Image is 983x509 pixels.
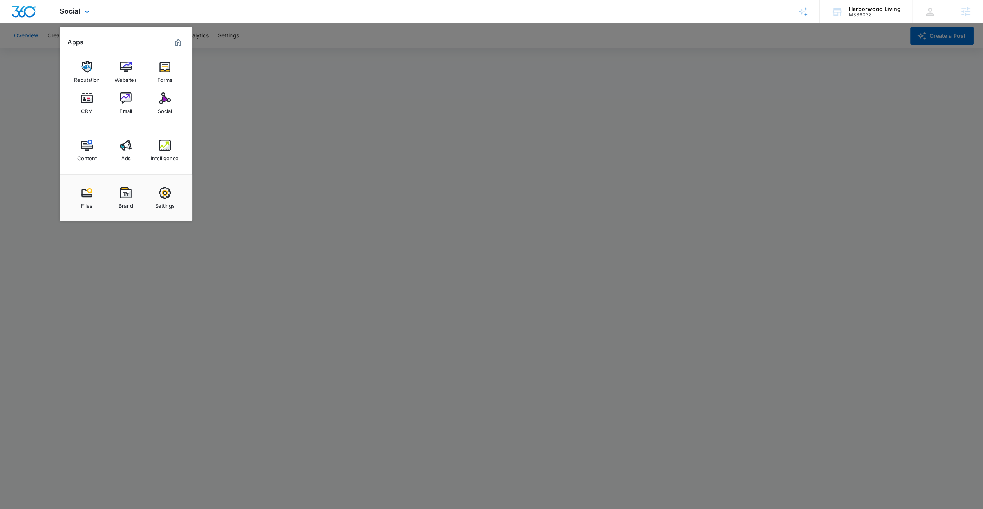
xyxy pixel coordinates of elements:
[111,57,141,87] a: Websites
[150,57,180,87] a: Forms
[158,104,172,114] div: Social
[111,183,141,213] a: Brand
[172,36,184,49] a: Marketing 360® Dashboard
[77,151,97,161] div: Content
[150,136,180,165] a: Intelligence
[151,151,179,161] div: Intelligence
[120,104,132,114] div: Email
[119,199,133,209] div: Brand
[74,73,100,83] div: Reputation
[115,73,137,83] div: Websites
[111,88,141,118] a: Email
[150,183,180,213] a: Settings
[72,88,102,118] a: CRM
[155,199,175,209] div: Settings
[849,6,901,12] div: account name
[67,39,83,46] h2: Apps
[150,88,180,118] a: Social
[60,7,80,15] span: Social
[72,136,102,165] a: Content
[111,136,141,165] a: Ads
[72,183,102,213] a: Files
[158,73,172,83] div: Forms
[81,104,93,114] div: CRM
[72,57,102,87] a: Reputation
[849,12,901,18] div: account id
[81,199,92,209] div: Files
[121,151,131,161] div: Ads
